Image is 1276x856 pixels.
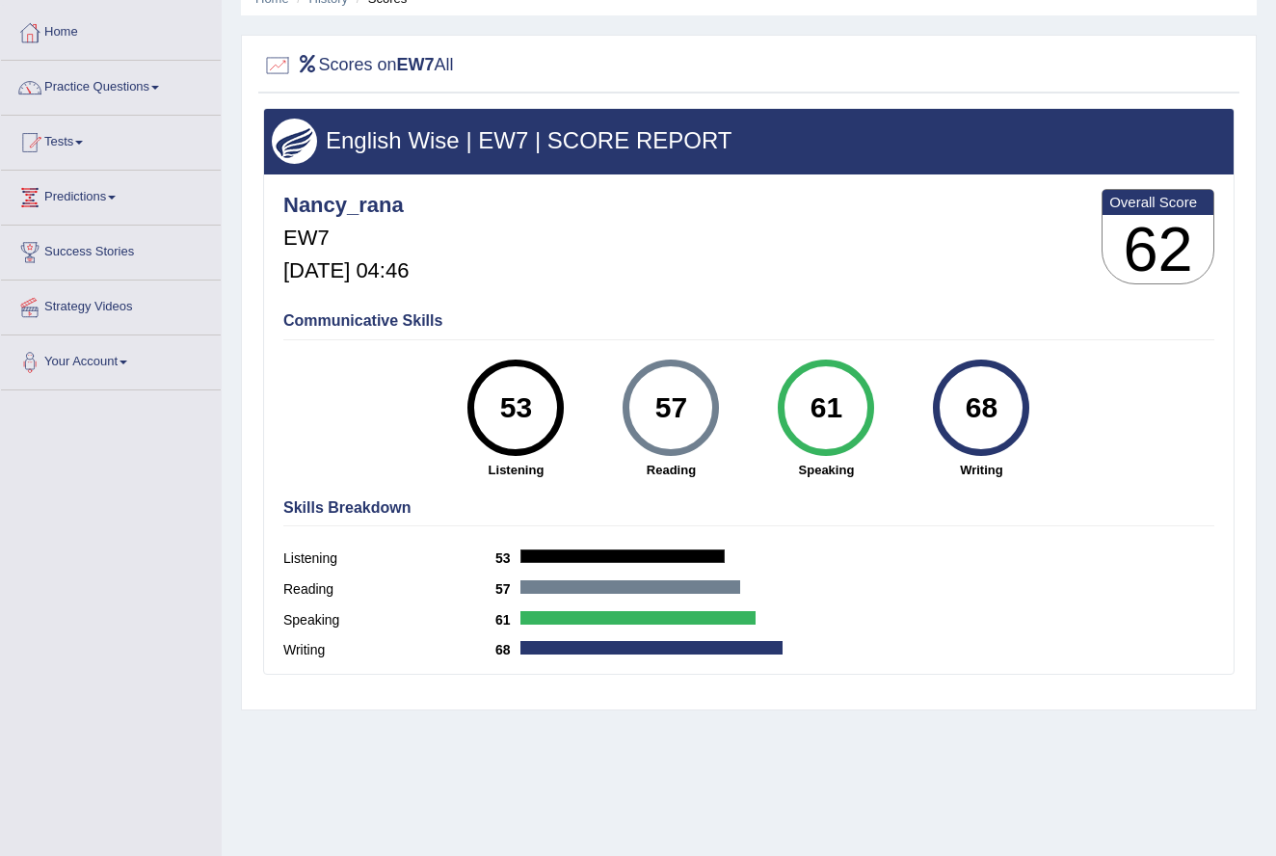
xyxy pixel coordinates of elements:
[495,612,520,628] b: 61
[283,579,495,600] label: Reading
[283,194,409,217] h4: Nancy_rana
[603,461,739,479] strong: Reading
[1,226,221,274] a: Success Stories
[1,61,221,109] a: Practice Questions
[1109,194,1207,210] b: Overall Score
[397,55,435,74] b: EW7
[495,550,520,566] b: 53
[283,227,409,250] h5: EW7
[914,461,1050,479] strong: Writing
[1,116,221,164] a: Tests
[272,128,1226,153] h3: English Wise | EW7 | SCORE REPORT
[448,461,584,479] strong: Listening
[1103,215,1213,284] h3: 62
[946,367,1017,448] div: 68
[283,548,495,569] label: Listening
[495,642,520,657] b: 68
[283,259,409,282] h5: [DATE] 04:46
[1,6,221,54] a: Home
[263,51,454,80] h2: Scores on All
[758,461,894,479] strong: Speaking
[283,499,1214,517] h4: Skills Breakdown
[495,581,520,597] b: 57
[1,281,221,329] a: Strategy Videos
[636,367,706,448] div: 57
[272,119,317,164] img: wings.png
[283,640,495,660] label: Writing
[283,610,495,630] label: Speaking
[791,367,862,448] div: 61
[1,335,221,384] a: Your Account
[283,312,1214,330] h4: Communicative Skills
[1,171,221,219] a: Predictions
[481,367,551,448] div: 53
